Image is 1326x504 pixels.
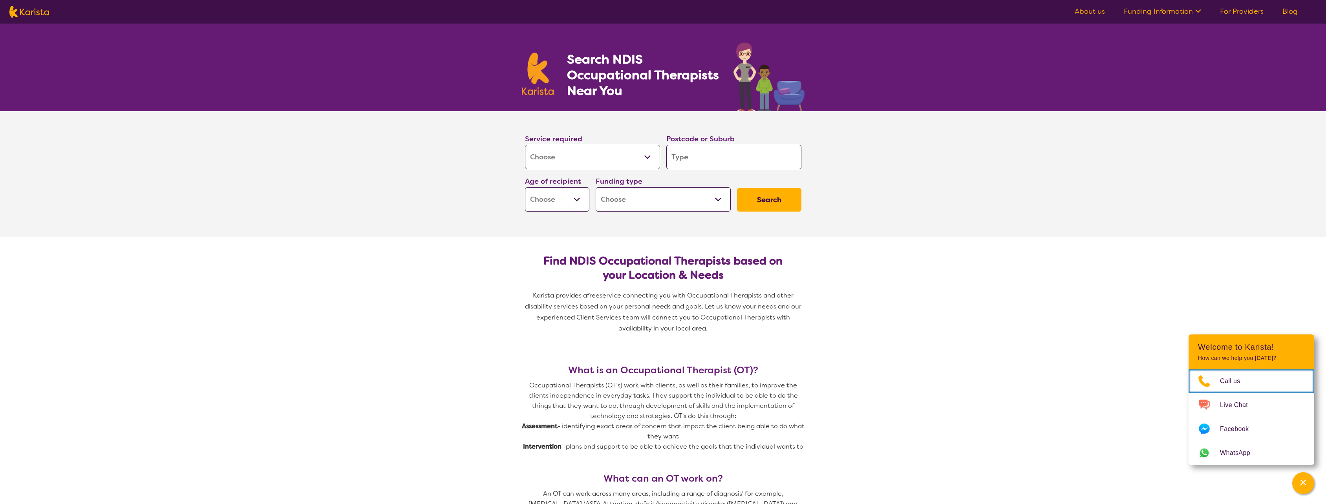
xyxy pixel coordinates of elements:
[531,254,795,282] h2: Find NDIS Occupational Therapists based on your Location & Needs
[1198,342,1305,352] h2: Welcome to Karista!
[1189,441,1314,465] a: Web link opens in a new tab.
[587,291,600,299] span: free
[525,291,803,332] span: service connecting you with Occupational Therapists and other disability services based on your p...
[1220,7,1264,16] a: For Providers
[1075,7,1105,16] a: About us
[596,177,642,186] label: Funding type
[525,134,582,144] label: Service required
[522,473,805,484] h3: What can an OT work on?
[1189,334,1314,465] div: Channel Menu
[1282,7,1298,16] a: Blog
[1124,7,1201,16] a: Funding Information
[1220,423,1258,435] span: Facebook
[523,442,561,451] strong: Intervention
[1220,447,1260,459] span: WhatsApp
[737,188,801,212] button: Search
[9,6,49,18] img: Karista logo
[1220,375,1250,387] span: Call us
[1198,355,1305,362] p: How can we help you [DATE]?
[522,421,805,442] p: - identifying exact areas of concern that impact the client being able to do what they want
[522,365,805,376] h3: What is an Occupational Therapist (OT)?
[533,291,587,299] span: Karista provides a
[525,177,581,186] label: Age of recipient
[1220,399,1257,411] span: Live Chat
[666,145,801,169] input: Type
[1292,472,1314,494] button: Channel Menu
[522,422,558,430] strong: Assessment
[522,442,805,452] p: - plans and support to be able to achieve the goals that the individual wants to
[1189,369,1314,465] ul: Choose channel
[733,42,805,111] img: occupational-therapy
[522,53,554,95] img: Karista logo
[522,380,805,421] p: Occupational Therapists (OT’s) work with clients, as well as their families, to improve the clien...
[666,134,735,144] label: Postcode or Suburb
[567,51,720,99] h1: Search NDIS Occupational Therapists Near You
